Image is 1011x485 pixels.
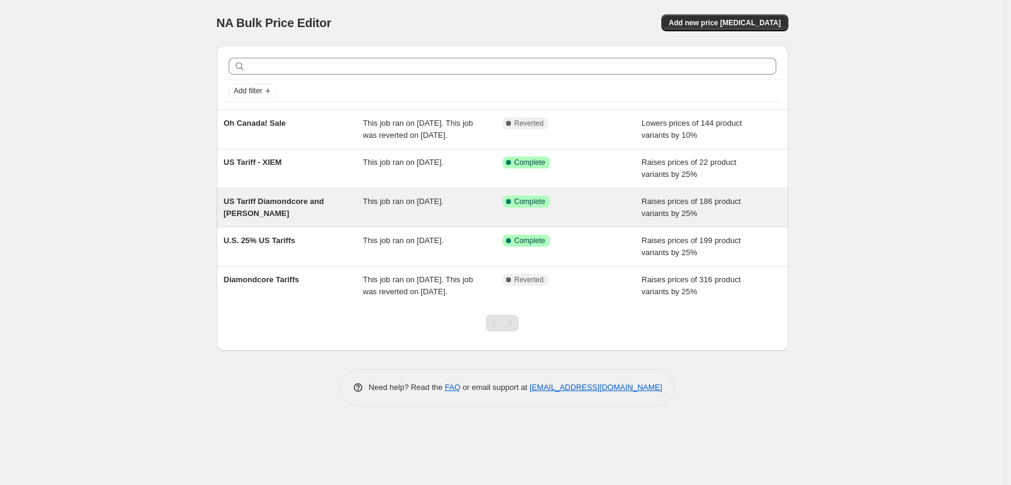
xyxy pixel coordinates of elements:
[229,84,277,98] button: Add filter
[530,383,662,392] a: [EMAIL_ADDRESS][DOMAIN_NAME]
[363,158,444,167] span: This job ran on [DATE].
[515,197,545,206] span: Complete
[515,236,545,246] span: Complete
[363,236,444,245] span: This job ran on [DATE].
[224,158,282,167] span: US Tariff - XIEM
[642,236,741,257] span: Raises prices of 199 product variants by 25%
[515,275,544,285] span: Reverted
[234,86,262,96] span: Add filter
[363,275,473,296] span: This job ran on [DATE]. This job was reverted on [DATE].
[460,383,530,392] span: or email support at
[669,18,781,28] span: Add new price [MEDICAL_DATA]
[363,197,444,206] span: This job ran on [DATE].
[363,119,473,140] span: This job ran on [DATE]. This job was reverted on [DATE].
[515,119,544,128] span: Reverted
[445,383,460,392] a: FAQ
[369,383,445,392] span: Need help? Read the
[224,119,286,128] span: Oh Canada! Sale
[217,16,332,29] span: NA Bulk Price Editor
[642,275,741,296] span: Raises prices of 316 product variants by 25%
[486,315,519,332] nav: Pagination
[224,236,295,245] span: U.S. 25% US Tariffs
[642,197,741,218] span: Raises prices of 186 product variants by 25%
[661,14,788,31] button: Add new price [MEDICAL_DATA]
[515,158,545,167] span: Complete
[224,197,324,218] span: US Tariff Diamondcore and [PERSON_NAME]
[642,158,737,179] span: Raises prices of 22 product variants by 25%
[642,119,742,140] span: Lowers prices of 144 product variants by 10%
[224,275,299,284] span: Diamondcore Tariffs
